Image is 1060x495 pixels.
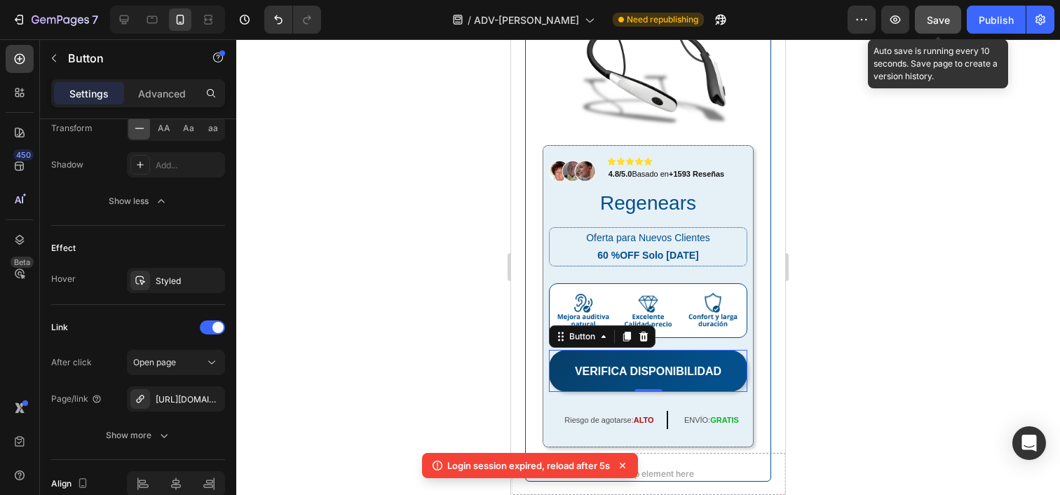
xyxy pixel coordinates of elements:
[156,275,222,287] div: Styled
[51,273,76,285] div: Hover
[1012,426,1046,460] div: Open Intercom Messenger
[156,159,222,172] div: Add...
[6,6,104,34] button: 7
[106,428,171,442] div: Show more
[51,321,68,334] div: Link
[109,194,168,208] div: Show less
[51,356,92,369] div: After click
[13,149,34,161] div: 450
[979,13,1014,27] div: Publish
[474,13,579,27] span: ADV-[PERSON_NAME]
[927,14,950,26] span: Save
[51,158,83,171] div: Shadow
[51,423,225,448] button: Show more
[133,357,176,367] span: Open page
[51,475,91,494] div: Align
[51,393,102,405] div: Page/link
[51,189,225,214] button: Show less
[92,11,98,28] p: 7
[158,122,170,135] span: AA
[447,459,610,473] p: Login session expired, reload after 5s
[51,122,93,135] div: Transform
[468,13,471,27] span: /
[51,242,76,255] div: Effect
[138,86,186,101] p: Advanced
[511,39,785,495] iframe: Design area
[627,13,698,26] span: Need republishing
[68,50,187,67] p: Button
[967,6,1026,34] button: Publish
[11,257,34,268] div: Beta
[183,122,194,135] span: Aa
[915,6,961,34] button: Save
[208,122,218,135] span: aa
[264,6,321,34] div: Undo/Redo
[127,350,225,375] button: Open page
[156,393,222,406] div: [URL][DOMAIN_NAME]
[69,86,109,101] p: Settings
